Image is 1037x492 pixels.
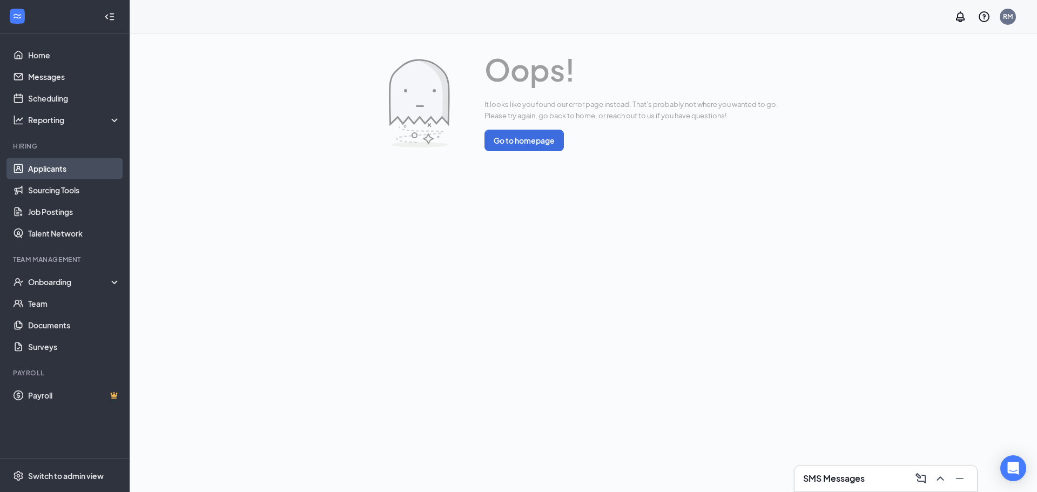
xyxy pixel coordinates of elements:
button: ChevronUp [932,470,949,487]
div: Payroll [13,368,118,378]
div: Switch to admin view [28,470,104,481]
svg: Notifications [954,10,967,23]
span: Oops! [484,46,778,93]
button: ComposeMessage [912,470,930,487]
div: Team Management [13,255,118,264]
svg: WorkstreamLogo [12,11,23,22]
div: Open Intercom Messenger [1000,455,1026,481]
a: Team [28,293,120,314]
svg: ChevronUp [934,472,947,485]
div: Hiring [13,141,118,151]
img: Error [389,59,450,147]
svg: ComposeMessage [914,472,927,485]
div: Onboarding [28,277,111,287]
svg: Collapse [104,11,115,22]
a: Home [28,44,120,66]
a: PayrollCrown [28,385,120,406]
button: Minimize [951,470,968,487]
a: Documents [28,314,120,336]
svg: Settings [13,470,24,481]
a: Messages [28,66,120,87]
div: RM [1003,12,1013,21]
a: Surveys [28,336,120,358]
a: Sourcing Tools [28,179,120,201]
button: Go to homepage [484,130,564,151]
span: It looks like you found our error page instead. That's probably not where you wanted to go. Pleas... [484,99,778,121]
svg: UserCheck [13,277,24,287]
svg: Analysis [13,114,24,125]
a: Scheduling [28,87,120,109]
a: Applicants [28,158,120,179]
div: Reporting [28,114,121,125]
svg: QuestionInfo [978,10,991,23]
a: Job Postings [28,201,120,223]
a: Talent Network [28,223,120,244]
svg: Minimize [953,472,966,485]
h3: SMS Messages [803,473,865,484]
